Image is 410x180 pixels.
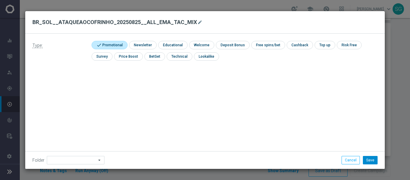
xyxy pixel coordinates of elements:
button: mode_edit [197,19,204,26]
h2: BR_SOL__ATAQUEAOCOFRINHO_20250825__ALL_EMA_TAC_MIX [32,19,197,26]
button: Cancel [342,156,360,164]
i: arrow_drop_down [97,156,103,164]
span: Type: [32,43,43,48]
label: Folder [32,158,44,163]
i: mode_edit [197,20,202,25]
button: Save [363,156,378,164]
